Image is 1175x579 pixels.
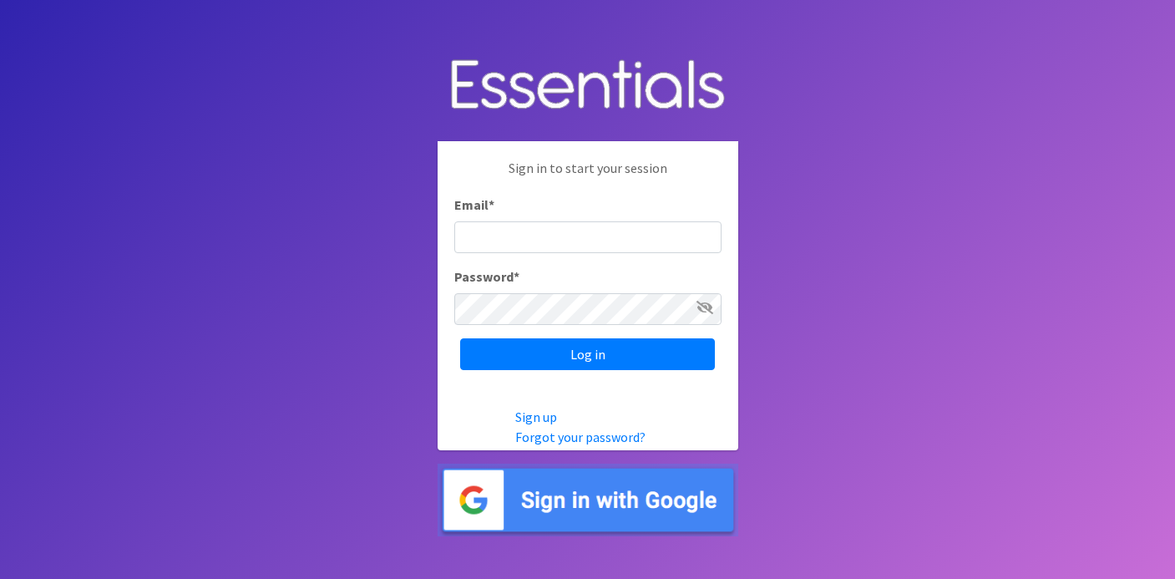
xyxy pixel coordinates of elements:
[489,196,494,213] abbr: required
[454,267,519,287] label: Password
[515,409,557,425] a: Sign up
[438,43,738,129] img: Human Essentials
[514,268,519,285] abbr: required
[515,429,646,445] a: Forgot your password?
[438,464,738,536] img: Sign in with Google
[460,338,715,370] input: Log in
[454,158,722,195] p: Sign in to start your session
[454,195,494,215] label: Email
